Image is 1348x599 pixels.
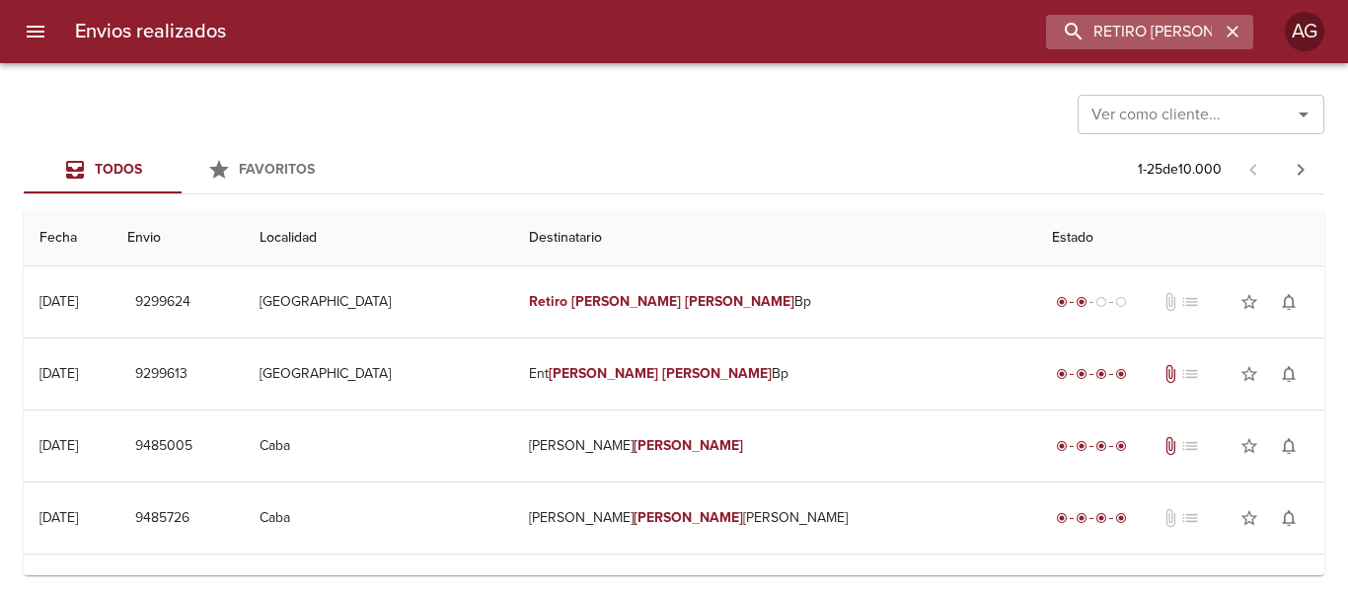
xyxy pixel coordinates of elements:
span: radio_button_checked [1115,440,1127,452]
em: Retiro [529,293,567,310]
em: [PERSON_NAME] [549,365,658,382]
span: notifications_none [1279,436,1299,456]
td: [GEOGRAPHIC_DATA] [244,266,514,337]
div: [DATE] [39,293,78,310]
em: [PERSON_NAME] [662,365,772,382]
td: [PERSON_NAME] [513,411,1036,482]
button: Agregar a favoritos [1230,426,1269,466]
span: radio_button_unchecked [1095,296,1107,308]
td: [PERSON_NAME] [PERSON_NAME] [513,483,1036,554]
em: [PERSON_NAME] [685,293,794,310]
span: Pagina siguiente [1277,146,1324,193]
span: Todos [95,161,142,178]
td: Bp [513,266,1036,337]
span: radio_button_checked [1076,512,1087,524]
span: star_border [1239,508,1259,528]
button: 9485726 [127,500,197,537]
button: menu [12,8,59,55]
em: [PERSON_NAME] [571,293,681,310]
span: radio_button_checked [1056,440,1068,452]
button: Agregar a favoritos [1230,498,1269,538]
th: Envio [112,210,243,266]
div: Entregado [1052,508,1131,528]
div: [DATE] [39,437,78,454]
div: Tabs Envios [24,146,339,193]
button: 9299613 [127,356,195,393]
span: No tiene pedido asociado [1180,364,1200,384]
em: [PERSON_NAME] [634,437,743,454]
div: Despachado [1052,292,1131,312]
div: Abrir información de usuario [1285,12,1324,51]
span: radio_button_checked [1115,512,1127,524]
button: Agregar a favoritos [1230,354,1269,394]
span: radio_button_checked [1076,368,1087,380]
span: Tiene documentos adjuntos [1161,436,1180,456]
th: Destinatario [513,210,1036,266]
span: radio_button_checked [1115,368,1127,380]
span: Tiene documentos adjuntos [1161,364,1180,384]
button: Activar notificaciones [1269,282,1309,322]
span: notifications_none [1279,508,1299,528]
span: Pagina anterior [1230,159,1277,179]
h6: Envios realizados [75,16,226,47]
button: 9485005 [127,428,200,465]
td: [GEOGRAPHIC_DATA] [244,338,514,410]
td: Caba [244,411,514,482]
span: 9299624 [135,290,190,315]
span: 9299613 [135,362,187,387]
span: star_border [1239,364,1259,384]
span: radio_button_checked [1056,296,1068,308]
span: radio_button_checked [1056,512,1068,524]
span: Favoritos [239,161,315,178]
span: No tiene documentos adjuntos [1161,292,1180,312]
div: Entregado [1052,364,1131,384]
span: radio_button_checked [1095,512,1107,524]
span: radio_button_checked [1095,368,1107,380]
span: star_border [1239,436,1259,456]
td: Ent Bp [513,338,1036,410]
span: 9485005 [135,434,192,459]
span: radio_button_checked [1095,440,1107,452]
span: 9485726 [135,506,189,531]
button: Activar notificaciones [1269,354,1309,394]
span: notifications_none [1279,292,1299,312]
div: [DATE] [39,365,78,382]
span: star_border [1239,292,1259,312]
button: Activar notificaciones [1269,426,1309,466]
span: radio_button_checked [1076,440,1087,452]
span: radio_button_unchecked [1115,296,1127,308]
span: No tiene documentos adjuntos [1161,508,1180,528]
span: notifications_none [1279,364,1299,384]
button: Activar notificaciones [1269,498,1309,538]
th: Estado [1036,210,1324,266]
div: [DATE] [39,509,78,526]
em: [PERSON_NAME] [634,509,743,526]
button: Agregar a favoritos [1230,282,1269,322]
th: Fecha [24,210,112,266]
td: Caba [244,483,514,554]
span: radio_button_checked [1076,296,1087,308]
span: radio_button_checked [1056,368,1068,380]
button: Abrir [1290,101,1317,128]
span: No tiene pedido asociado [1180,436,1200,456]
span: No tiene pedido asociado [1180,508,1200,528]
th: Localidad [244,210,514,266]
input: buscar [1046,15,1220,49]
span: No tiene pedido asociado [1180,292,1200,312]
p: 1 - 25 de 10.000 [1138,160,1222,180]
button: 9299624 [127,284,198,321]
div: AG [1285,12,1324,51]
